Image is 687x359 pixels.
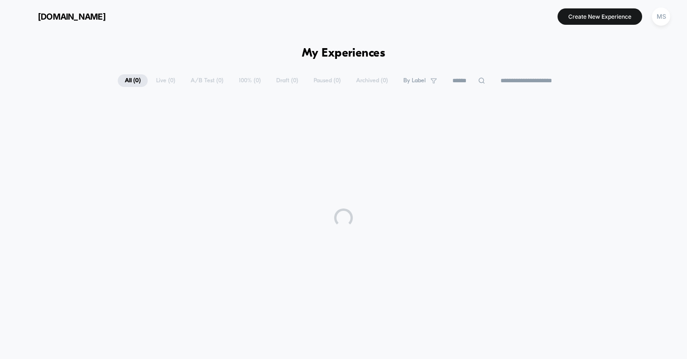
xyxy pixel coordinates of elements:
div: MS [652,7,670,26]
button: MS [649,7,673,26]
span: [DOMAIN_NAME] [38,12,106,22]
button: [DOMAIN_NAME] [14,9,108,24]
span: By Label [403,77,426,84]
span: All ( 0 ) [118,74,148,87]
button: Create New Experience [558,8,642,25]
h1: My Experiences [302,47,386,60]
